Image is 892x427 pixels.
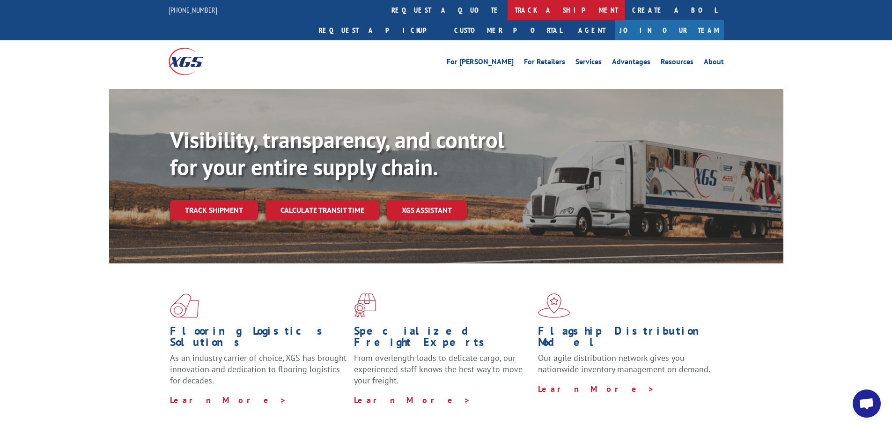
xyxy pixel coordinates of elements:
a: Request a pickup [312,20,447,40]
a: XGS ASSISTANT [387,200,467,220]
a: Track shipment [170,200,258,220]
a: For [PERSON_NAME] [447,58,514,68]
a: About [704,58,724,68]
img: xgs-icon-focused-on-flooring-red [354,293,376,318]
a: [PHONE_NUMBER] [169,5,217,15]
a: For Retailers [524,58,565,68]
h1: Flooring Logistics Solutions [170,325,347,352]
span: As an industry carrier of choice, XGS has brought innovation and dedication to flooring logistics... [170,352,346,386]
span: Our agile distribution network gives you nationwide inventory management on demand. [538,352,710,375]
a: Learn More > [170,395,287,405]
img: xgs-icon-flagship-distribution-model-red [538,293,570,318]
a: Calculate transit time [265,200,379,220]
img: xgs-icon-total-supply-chain-intelligence-red [170,293,199,318]
b: Visibility, transparency, and control for your entire supply chain. [170,125,504,181]
a: Join Our Team [615,20,724,40]
h1: Specialized Freight Experts [354,325,531,352]
a: Learn More > [538,383,655,394]
a: Resources [661,58,693,68]
a: Advantages [612,58,650,68]
a: Customer Portal [447,20,569,40]
a: Learn More > [354,395,471,405]
p: From overlength loads to delicate cargo, our experienced staff knows the best way to move your fr... [354,352,531,394]
div: Open chat [853,390,881,418]
h1: Flagship Distribution Model [538,325,715,352]
a: Services [575,58,602,68]
a: Agent [569,20,615,40]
